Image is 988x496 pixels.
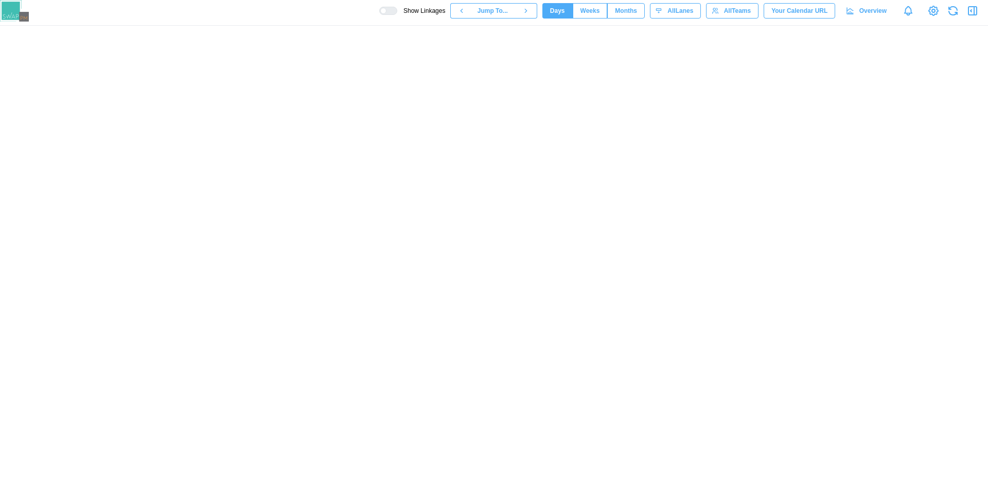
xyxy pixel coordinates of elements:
a: Overview [840,3,894,19]
span: All Lanes [667,4,693,18]
button: Months [607,3,645,19]
button: Open Drawer [965,4,980,18]
button: AllTeams [706,3,758,19]
button: AllLanes [650,3,701,19]
span: Months [615,4,637,18]
a: Notifications [899,2,917,20]
span: Your Calendar URL [771,4,827,18]
button: Days [542,3,573,19]
button: Jump To... [472,3,515,19]
span: Show Linkages [397,7,445,15]
span: All Teams [724,4,751,18]
span: Overview [859,4,887,18]
button: Your Calendar URL [764,3,835,19]
span: Jump To... [478,4,508,18]
button: Weeks [573,3,608,19]
button: Refresh Grid [946,4,960,18]
span: Days [550,4,565,18]
a: View Project [926,4,941,18]
span: Weeks [580,4,600,18]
